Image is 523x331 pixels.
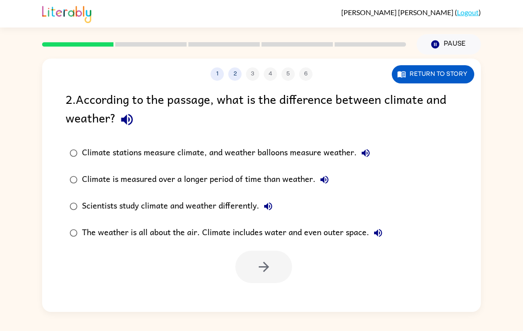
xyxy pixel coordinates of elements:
button: 1 [211,67,224,81]
button: Return to story [392,65,474,83]
button: Pause [417,34,481,55]
div: The weather is all about the air. Climate includes water and even outer space. [82,224,387,242]
button: The weather is all about the air. Climate includes water and even outer space. [369,224,387,242]
div: ( ) [341,8,481,16]
button: Scientists study climate and weather differently. [259,197,277,215]
a: Logout [457,8,479,16]
img: Literably [42,4,91,23]
div: 2 . According to the passage, what is the difference between climate and weather? [66,90,457,131]
div: Climate stations measure climate, and weather balloons measure weather. [82,144,375,162]
button: 2 [228,67,242,81]
button: Climate stations measure climate, and weather balloons measure weather. [357,144,375,162]
span: [PERSON_NAME] [PERSON_NAME] [341,8,455,16]
div: Scientists study climate and weather differently. [82,197,277,215]
div: Climate is measured over a longer period of time than weather. [82,171,333,189]
button: Climate is measured over a longer period of time than weather. [316,171,333,189]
